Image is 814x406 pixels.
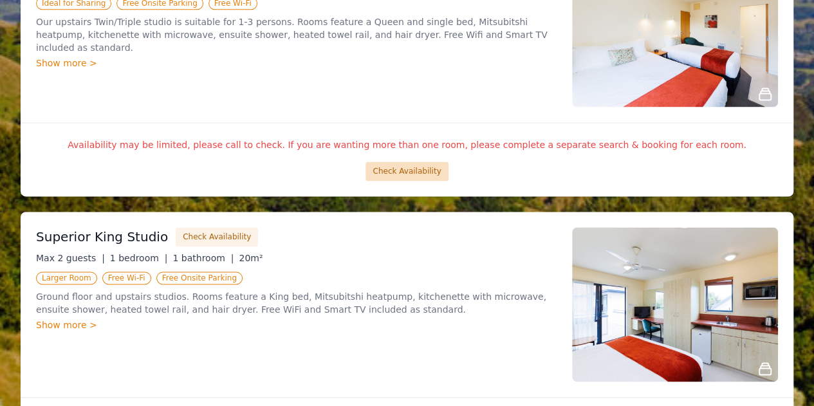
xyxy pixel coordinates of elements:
span: 20m² [239,253,263,263]
p: Availability may be limited, please call to check. If you are wanting more than one room, please ... [36,138,778,151]
button: Check Availability [176,227,258,246]
h3: Superior King Studio [36,228,168,246]
span: Max 2 guests | [36,253,105,263]
span: Larger Room [36,272,97,284]
div: Show more > [36,318,557,331]
p: Our upstairs Twin/Triple studio is suitable for 1-3 persons. Rooms feature a Queen and single bed... [36,15,557,54]
span: Free Onsite Parking [156,272,243,284]
span: 1 bathroom | [172,253,234,263]
button: Check Availability [365,161,448,181]
div: Show more > [36,57,557,69]
span: 1 bedroom | [110,253,168,263]
span: Free Wi-Fi [102,272,151,284]
p: Ground floor and upstairs studios. Rooms feature a King bed, Mitsubitshi heatpump, kitchenette wi... [36,290,557,316]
